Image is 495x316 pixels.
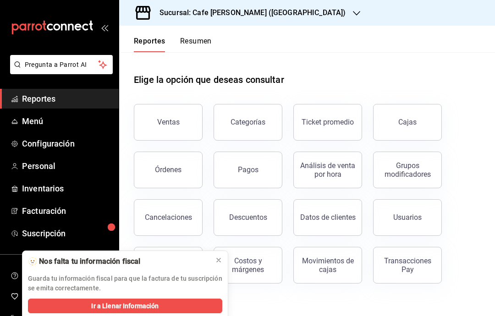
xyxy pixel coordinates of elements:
[22,93,111,105] span: Reportes
[134,37,212,52] div: navigation tabs
[379,161,436,179] div: Grupos modificadores
[28,274,222,293] p: Guarda tu información fiscal para que la factura de tu suscripción se emita correctamente.
[25,60,99,70] span: Pregunta a Parrot AI
[134,199,203,236] button: Cancelaciones
[379,256,436,274] div: Transacciones Pay
[299,161,356,179] div: Análisis de venta por hora
[229,213,267,222] div: Descuentos
[22,227,111,240] span: Suscripción
[214,247,282,283] button: Costos y márgenes
[373,104,442,141] a: Cajas
[28,256,208,267] div: 🫥 Nos falta tu información fiscal
[214,199,282,236] button: Descuentos
[180,37,212,52] button: Resumen
[302,118,354,126] div: Ticket promedio
[10,55,113,74] button: Pregunta a Parrot AI
[220,256,276,274] div: Costos y márgenes
[155,165,181,174] div: Órdenes
[152,7,346,18] h3: Sucursal: Cafe [PERSON_NAME] ([GEOGRAPHIC_DATA])
[157,118,180,126] div: Ventas
[398,117,417,128] div: Cajas
[145,213,192,222] div: Cancelaciones
[22,205,111,217] span: Facturación
[6,66,113,76] a: Pregunta a Parrot AI
[22,115,111,127] span: Menú
[22,137,111,150] span: Configuración
[293,104,362,141] button: Ticket promedio
[231,118,265,126] div: Categorías
[101,24,108,31] button: open_drawer_menu
[293,199,362,236] button: Datos de clientes
[134,37,165,52] button: Reportes
[214,152,282,188] button: Pagos
[91,301,159,311] span: Ir a Llenar Información
[299,256,356,274] div: Movimientos de cajas
[393,213,422,222] div: Usuarios
[134,247,203,283] button: Reporte de asistencia
[238,165,258,174] div: Pagos
[373,152,442,188] button: Grupos modificadores
[300,213,356,222] div: Datos de clientes
[22,182,111,195] span: Inventarios
[293,152,362,188] button: Análisis de venta por hora
[293,247,362,283] button: Movimientos de cajas
[134,104,203,141] button: Ventas
[22,160,111,172] span: Personal
[134,73,284,87] h1: Elige la opción que deseas consultar
[134,152,203,188] button: Órdenes
[28,299,222,313] button: Ir a Llenar Información
[214,104,282,141] button: Categorías
[373,247,442,283] button: Transacciones Pay
[373,199,442,236] button: Usuarios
